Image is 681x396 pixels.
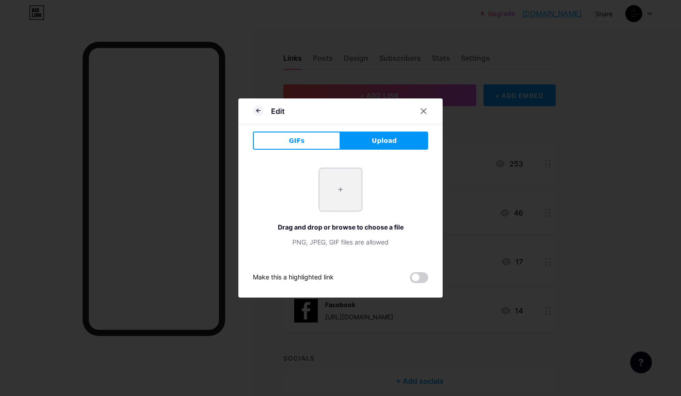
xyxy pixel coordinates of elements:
div: Make this a highlighted link [253,272,334,283]
div: Edit [271,106,285,117]
button: Upload [340,132,428,150]
span: Upload [372,136,397,146]
span: GIFs [289,136,305,146]
button: GIFs [253,132,340,150]
div: Drag and drop or browse to choose a file [253,222,428,232]
div: PNG, JPEG, GIF files are allowed [253,237,428,247]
